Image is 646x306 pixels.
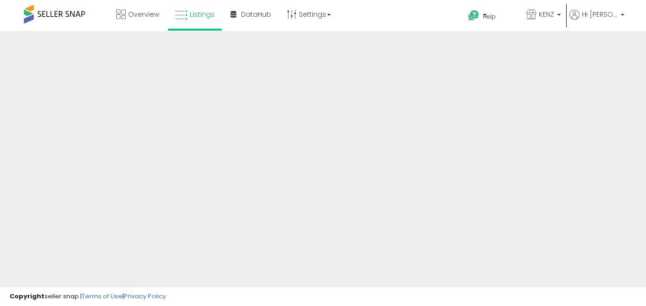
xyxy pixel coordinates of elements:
a: Hi [PERSON_NAME] [569,10,624,31]
span: Listings [190,10,215,19]
strong: Copyright [10,292,44,301]
span: Overview [128,10,159,19]
a: Privacy Policy [124,292,166,301]
span: Hi [PERSON_NAME] [582,10,618,19]
span: Help [483,12,496,21]
i: Get Help [468,10,480,22]
a: Help [460,2,518,31]
a: Terms of Use [82,292,122,301]
span: KENZ [539,10,554,19]
div: seller snap | | [10,292,166,301]
span: DataHub [241,10,271,19]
